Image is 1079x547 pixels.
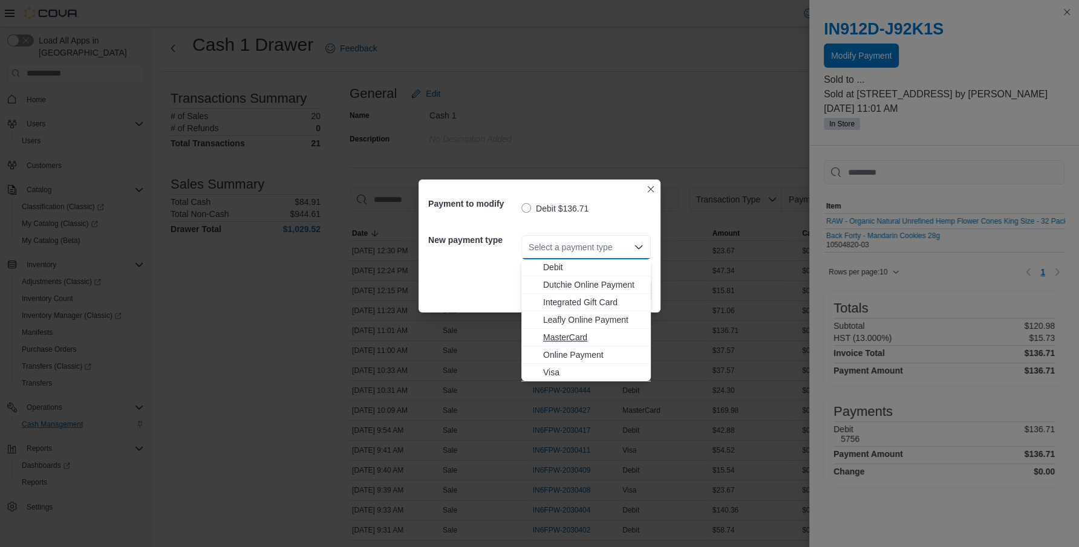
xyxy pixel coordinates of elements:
[521,294,651,311] button: Integrated Gift Card
[521,259,651,276] button: Debit
[521,201,588,216] label: Debit $136.71
[543,261,644,273] span: Debit
[521,329,651,346] button: MasterCard
[543,314,644,326] span: Leafly Online Payment
[521,311,651,329] button: Leafly Online Payment
[644,182,658,196] button: Closes this modal window
[543,296,644,308] span: Integrated Gift Card
[521,241,651,381] div: Choose from the following options
[521,364,651,381] button: Visa
[529,240,530,254] input: Accessible screen reader label
[543,331,644,343] span: MasterCard
[634,242,644,252] button: Close list of options
[543,349,644,361] span: Online Payment
[428,228,519,252] h5: New payment type
[543,279,644,291] span: Dutchie Online Payment
[543,366,644,378] span: Visa
[428,192,519,216] h5: Payment to modify
[521,346,651,364] button: Online Payment
[521,276,651,294] button: Dutchie Online Payment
